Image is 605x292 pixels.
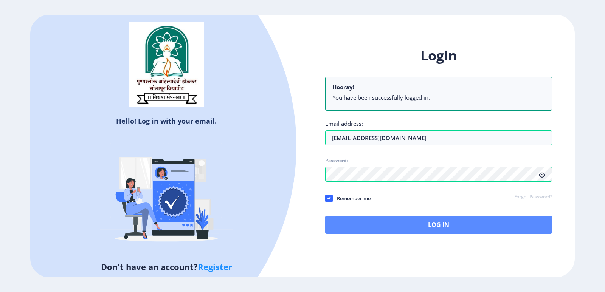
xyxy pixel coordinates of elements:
[100,128,233,261] img: Verified-rafiki.svg
[325,120,363,127] label: Email address:
[325,130,552,145] input: Email address
[514,194,552,201] a: Forgot Password?
[332,94,545,101] li: You have been successfully logged in.
[325,158,348,164] label: Password:
[325,216,552,234] button: Log In
[129,22,204,108] img: sulogo.png
[325,46,552,65] h1: Login
[36,261,297,273] h5: Don't have an account?
[333,194,371,203] span: Remember me
[332,83,354,91] b: Hooray!
[198,261,232,272] a: Register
